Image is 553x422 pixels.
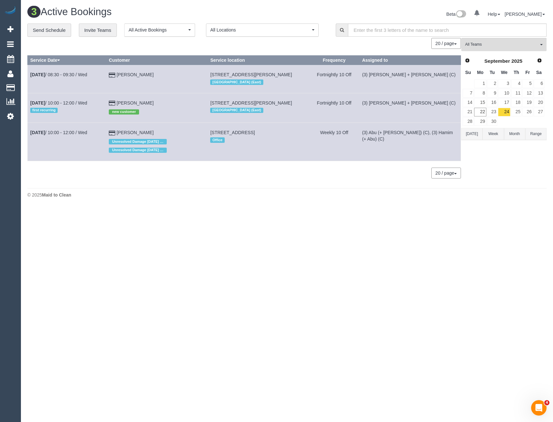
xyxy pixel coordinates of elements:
[431,168,461,179] button: 20 / page
[309,65,359,93] td: Frequency
[487,108,498,116] a: 23
[28,93,106,123] td: Schedule date
[534,108,544,116] a: 27
[208,123,309,161] td: Service location
[463,108,473,116] a: 21
[128,27,187,33] span: All Active Bookings
[487,117,498,126] a: 30
[27,6,282,17] h1: Active Bookings
[117,72,154,77] a: [PERSON_NAME]
[109,101,115,105] i: Credit Card Payment
[537,58,542,63] span: Next
[210,100,292,105] span: [STREET_ADDRESS][PERSON_NAME]
[109,73,115,78] i: Credit Card Payment
[309,93,359,123] td: Frequency
[30,72,45,77] b: [DATE]
[210,78,306,86] div: Location
[359,65,461,93] td: Assigned to
[534,79,544,88] a: 6
[210,136,306,144] div: Location
[463,98,473,107] a: 14
[461,128,483,140] button: [DATE]
[208,65,309,93] td: Service location
[109,131,115,135] i: Credit Card Payment
[309,123,359,161] td: Frequency
[511,108,522,116] a: 25
[498,79,510,88] a: 3
[474,98,486,107] a: 15
[109,109,139,115] span: new customer
[359,93,461,123] td: Assigned to
[522,89,533,97] a: 12
[210,130,255,135] span: [STREET_ADDRESS]
[210,137,224,142] span: Office
[465,70,471,75] span: Sunday
[504,128,525,140] button: Month
[465,42,539,47] span: All Teams
[348,23,547,37] input: Enter the first 3 letters of the name to search
[465,58,470,63] span: Prev
[474,108,486,116] a: 22
[210,79,263,85] span: [GEOGRAPHIC_DATA] (East)
[536,70,542,75] span: Saturday
[432,168,461,179] nav: Pagination navigation
[498,98,510,107] a: 17
[28,123,106,161] td: Schedule date
[117,100,154,105] a: [PERSON_NAME]
[30,130,87,135] a: [DATE]/ 10:00 - 12:00 / Wed
[488,12,500,17] a: Help
[208,93,309,123] td: Service location
[498,89,510,97] a: 10
[206,23,319,37] button: All Locations
[30,100,45,105] b: [DATE]
[487,89,498,97] a: 9
[109,148,167,153] span: Unresolved Damage [DATE] VC
[477,70,483,75] span: Monday
[531,400,547,416] iframe: Intercom live chat
[30,108,58,113] span: first recurring
[27,192,547,198] div: © 2025
[42,192,71,197] strong: Maid to Clean
[483,128,504,140] button: Week
[544,400,549,405] span: 4
[455,10,466,19] img: New interface
[511,79,522,88] a: 4
[490,70,495,75] span: Tuesday
[309,56,359,65] th: Frequency
[522,79,533,88] a: 5
[210,27,310,33] span: All Locations
[28,56,106,65] th: Service Date
[534,98,544,107] a: 20
[27,6,41,18] span: 3
[463,56,472,65] a: Prev
[461,38,547,48] ol: All Teams
[106,56,208,65] th: Customer
[28,65,106,93] td: Schedule date
[30,130,45,135] b: [DATE]
[446,12,466,17] a: Beta
[210,106,306,115] div: Location
[522,98,533,107] a: 19
[525,70,530,75] span: Friday
[511,98,522,107] a: 18
[514,70,519,75] span: Thursday
[106,123,208,161] td: Customer
[525,128,547,140] button: Range
[208,56,309,65] th: Service location
[484,58,510,64] span: September
[463,117,473,126] a: 28
[522,108,533,116] a: 26
[79,23,117,37] a: Invite Teams
[474,117,486,126] a: 29
[30,72,87,77] a: [DATE]/ 08:30 - 09:30 / Wed
[4,6,17,15] a: Automaid Logo
[511,58,522,64] span: 2025
[511,89,522,97] a: 11
[501,70,508,75] span: Wednesday
[498,108,510,116] a: 24
[534,89,544,97] a: 13
[109,139,167,144] span: Unresolved Damage [DATE] VC
[431,38,461,49] button: 20 / page
[487,98,498,107] a: 16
